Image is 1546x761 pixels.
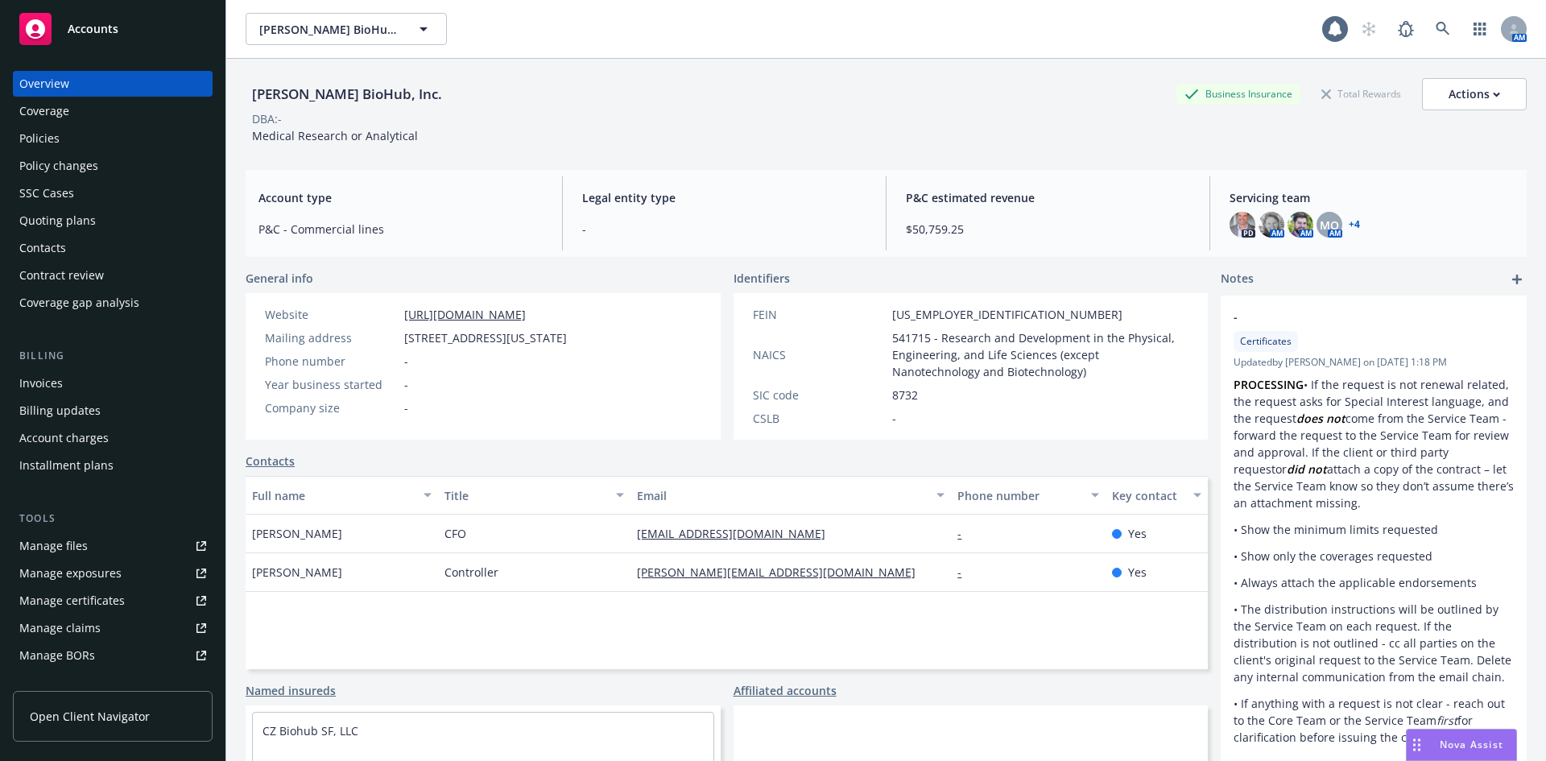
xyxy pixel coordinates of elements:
[265,306,398,323] div: Website
[1234,521,1514,538] p: • Show the minimum limits requested
[1176,84,1300,104] div: Business Insurance
[734,270,790,287] span: Identifiers
[1234,574,1514,591] p: • Always attach the applicable endorsements
[1234,308,1472,325] span: -
[13,290,213,316] a: Coverage gap analysis
[630,476,951,515] button: Email
[637,565,928,580] a: [PERSON_NAME][EMAIL_ADDRESS][DOMAIN_NAME]
[13,6,213,52] a: Accounts
[13,643,213,668] a: Manage BORs
[1464,13,1496,45] a: Switch app
[1287,461,1327,477] em: did not
[13,348,213,364] div: Billing
[404,399,408,416] span: -
[444,564,498,581] span: Controller
[246,682,336,699] a: Named insureds
[265,353,398,370] div: Phone number
[892,329,1189,380] span: 541715 - Research and Development in the Physical, Engineering, and Life Sciences (except Nanotec...
[1128,525,1147,542] span: Yes
[444,487,606,504] div: Title
[582,221,866,238] span: -
[892,306,1122,323] span: [US_EMPLOYER_IDENTIFICATION_NUMBER]
[19,71,69,97] div: Overview
[1422,78,1527,110] button: Actions
[13,670,213,696] a: Summary of insurance
[13,453,213,478] a: Installment plans
[1234,376,1514,511] p: • If the request is not renewal related, the request asks for Special Interest language, and the ...
[13,71,213,97] a: Overview
[262,723,358,738] a: CZ Biohub SF, LLC
[19,533,88,559] div: Manage files
[1234,355,1514,370] span: Updated by [PERSON_NAME] on [DATE] 1:18 PM
[1112,487,1184,504] div: Key contact
[1440,738,1503,751] span: Nova Assist
[13,560,213,586] a: Manage exposures
[13,615,213,641] a: Manage claims
[753,346,886,363] div: NAICS
[957,565,974,580] a: -
[1128,564,1147,581] span: Yes
[19,98,69,124] div: Coverage
[1353,13,1385,45] a: Start snowing
[13,533,213,559] a: Manage files
[1436,713,1457,728] em: first
[1406,729,1517,761] button: Nova Assist
[1106,476,1208,515] button: Key contact
[957,526,974,541] a: -
[246,476,438,515] button: Full name
[246,13,447,45] button: [PERSON_NAME] BioHub, Inc.
[1288,212,1313,238] img: photo
[30,708,150,725] span: Open Client Navigator
[19,643,95,668] div: Manage BORs
[19,290,139,316] div: Coverage gap analysis
[734,682,837,699] a: Affiliated accounts
[68,23,118,35] span: Accounts
[444,525,466,542] span: CFO
[13,425,213,451] a: Account charges
[1234,377,1304,392] strong: PROCESSING
[906,189,1190,206] span: P&C estimated revenue
[19,180,74,206] div: SSC Cases
[1230,212,1255,238] img: photo
[13,180,213,206] a: SSC Cases
[1221,296,1527,759] div: -CertificatesUpdatedby [PERSON_NAME] on [DATE] 1:18 PMPROCESSING• If the request is not renewal r...
[246,270,313,287] span: General info
[1507,270,1527,289] a: add
[1259,212,1284,238] img: photo
[404,329,567,346] span: [STREET_ADDRESS][US_STATE]
[951,476,1105,515] button: Phone number
[13,153,213,179] a: Policy changes
[404,307,526,322] a: [URL][DOMAIN_NAME]
[404,376,408,393] span: -
[1234,548,1514,565] p: • Show only the coverages requested
[404,353,408,370] span: -
[19,126,60,151] div: Policies
[19,453,114,478] div: Installment plans
[246,84,449,105] div: [PERSON_NAME] BioHub, Inc.
[1349,220,1360,230] a: +4
[258,189,543,206] span: Account type
[19,235,66,261] div: Contacts
[1313,84,1409,104] div: Total Rewards
[892,410,896,427] span: -
[1240,334,1292,349] span: Certificates
[258,221,543,238] span: P&C - Commercial lines
[1390,13,1422,45] a: Report a Bug
[1296,411,1346,426] em: does not
[637,487,927,504] div: Email
[19,588,125,614] div: Manage certificates
[252,564,342,581] span: [PERSON_NAME]
[19,370,63,396] div: Invoices
[13,126,213,151] a: Policies
[19,398,101,424] div: Billing updates
[19,670,142,696] div: Summary of insurance
[1234,695,1514,746] p: • If anything with a request is not clear - reach out to the Core Team or the Service Team for cl...
[892,387,918,403] span: 8732
[259,21,399,38] span: [PERSON_NAME] BioHub, Inc.
[252,487,414,504] div: Full name
[906,221,1190,238] span: $50,759.25
[582,189,866,206] span: Legal entity type
[1449,79,1500,110] div: Actions
[13,235,213,261] a: Contacts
